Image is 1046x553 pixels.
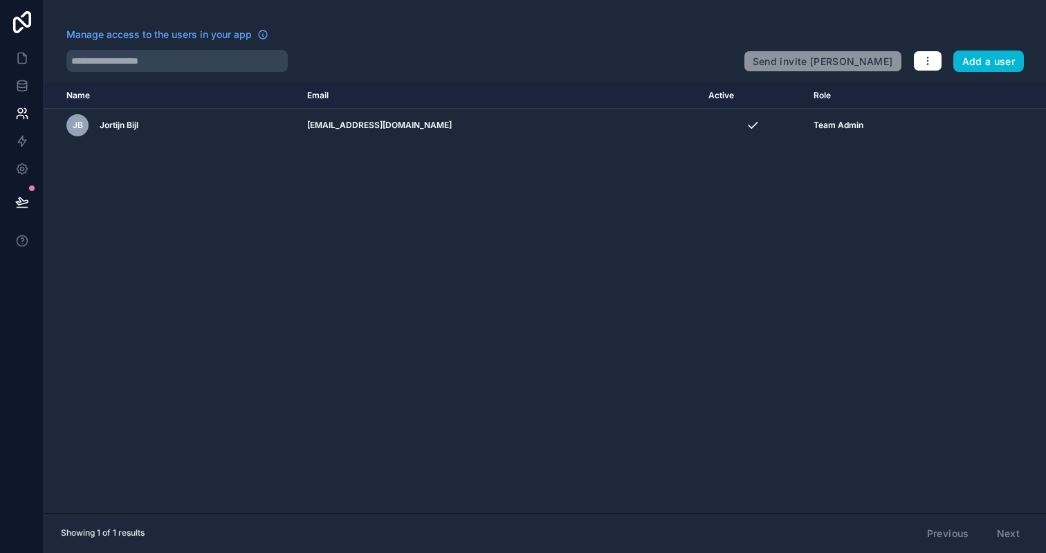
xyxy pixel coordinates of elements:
[73,120,83,131] span: JB
[299,109,700,143] td: [EMAIL_ADDRESS][DOMAIN_NAME]
[61,527,145,538] span: Showing 1 of 1 results
[44,83,299,109] th: Name
[953,51,1025,73] button: Add a user
[700,83,805,109] th: Active
[66,28,268,42] a: Manage access to the users in your app
[66,28,252,42] span: Manage access to the users in your app
[805,83,971,109] th: Role
[299,83,700,109] th: Email
[100,120,138,131] span: Jortijn Bijl
[814,120,863,131] span: Team Admin
[44,83,1046,513] div: scrollable content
